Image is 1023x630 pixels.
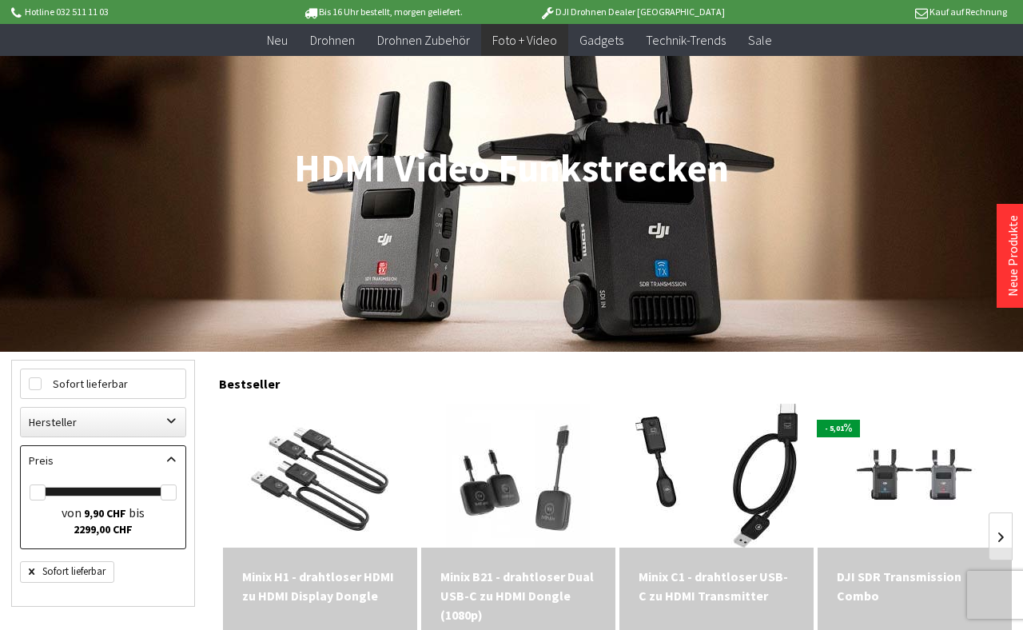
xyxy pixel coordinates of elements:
span: Technik-Trends [646,32,726,48]
a: Sale [737,24,783,57]
img: Minix C1 - drahtloser USB-C zu HDMI Transmitter [635,404,798,548]
span: Sale [748,32,772,48]
label: Hersteller [21,408,185,437]
span: Drohnen [310,32,355,48]
a: Foto + Video [481,24,568,57]
img: DJI SDR Transmission Combo [842,404,986,548]
p: Kauf auf Rechnung [757,2,1006,22]
p: Bis 16 Uhr bestellt, morgen geliefert. [257,2,507,22]
a: Neu [256,24,299,57]
a: Drohnen Zubehör [366,24,481,57]
div: Minix H1 - drahtloser HDMI zu HDMI Display Dongle [242,567,398,605]
a: DJI SDR Transmission Combo 569,00 CHF In den Warenkorb [837,567,993,605]
a: Minix B21 - drahtloser Dual USB-C zu HDMI Dongle (1080p) 116,00 CHF In den Warenkorb [440,567,596,624]
p: DJI Drohnen Dealer [GEOGRAPHIC_DATA] [508,2,757,22]
a: Minix C1 - drahtloser USB-C zu HDMI Transmitter 63,80 CHF In den Warenkorb [639,567,794,605]
span: bis [129,504,145,520]
h1: HDMI Video Funkstrecken [11,149,1012,189]
span: Sofort lieferbar [20,561,114,583]
p: Hotline 032 511 11 03 [8,2,257,22]
div: Bestseller [219,360,1012,400]
span: Foto + Video [492,32,557,48]
span: Gadgets [579,32,623,48]
img: Minix H1 - drahtloser HDMI zu HDMI Display Dongle [248,404,392,548]
label: 2299,00 CHF [74,522,133,536]
label: Sofort lieferbar [21,369,185,398]
a: Gadgets [568,24,635,57]
a: Minix H1 - drahtloser HDMI zu HDMI Display Dongle 56,80 CHF In den Warenkorb [242,567,398,605]
label: 9,90 CHF [84,506,126,520]
span: Neu [267,32,288,48]
a: Drohnen [299,24,366,57]
div: DJI SDR Transmission Combo [837,567,993,605]
div: Minix B21 - drahtloser Dual USB-C zu HDMI Dongle (1080p) [440,567,596,624]
img: Minix B21 - drahtloser Dual USB-C zu HDMI Dongle (1080p) [446,404,590,548]
span: von [62,504,82,520]
a: Technik-Trends [635,24,737,57]
span: Drohnen Zubehör [377,32,470,48]
label: Preis [21,446,185,475]
div: Minix C1 - drahtloser USB-C zu HDMI Transmitter [639,567,794,605]
a: Neue Produkte [1005,215,1021,297]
